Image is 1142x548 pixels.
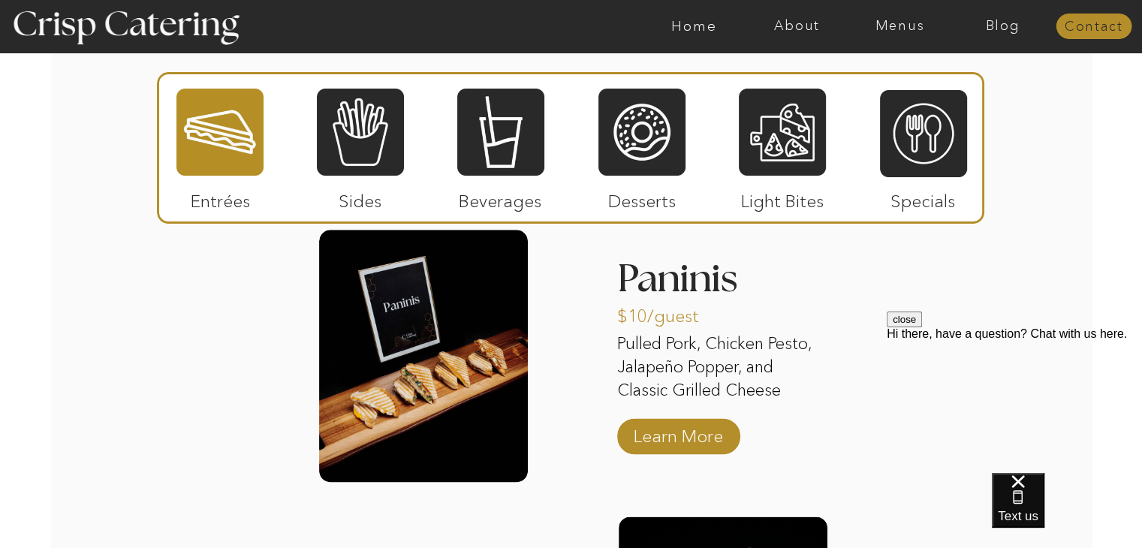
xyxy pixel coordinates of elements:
p: Sides [310,176,410,219]
a: Home [643,19,746,34]
a: Menus [848,19,951,34]
h3: Paninis [617,260,826,308]
p: Desserts [592,176,692,219]
p: Pulled Pork, Chicken Pesto, Jalapeño Popper, and Classic Grilled Cheese [617,333,826,405]
a: Contact [1056,20,1131,35]
p: Entrées [170,176,270,219]
a: Learn More [628,411,728,454]
iframe: podium webchat widget bubble [992,473,1142,548]
p: Light Bites [733,176,833,219]
p: Beverages [450,176,550,219]
a: About [746,19,848,34]
a: Blog [951,19,1054,34]
p: Specials [873,176,973,219]
iframe: podium webchat widget prompt [887,312,1142,492]
p: $10/guest [617,291,717,334]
